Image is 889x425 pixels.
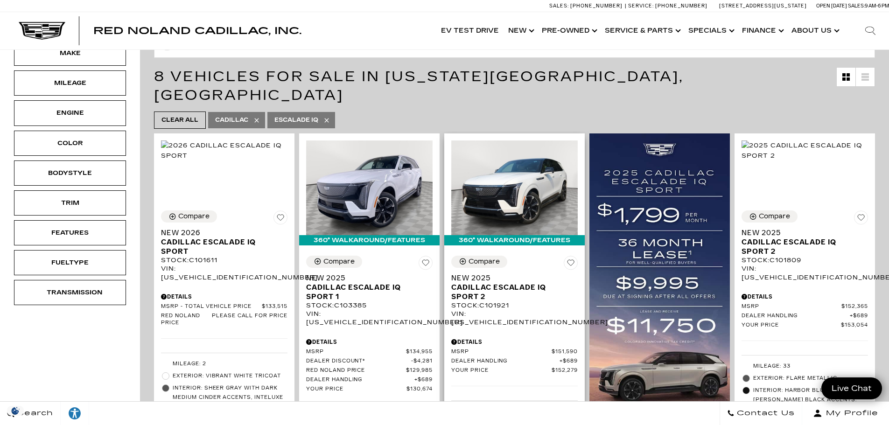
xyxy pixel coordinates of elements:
div: TrimTrim [14,190,126,216]
span: [PHONE_NUMBER] [570,3,623,9]
button: Compare Vehicle [161,210,217,223]
span: Please call for price [212,313,287,327]
span: 9 AM-6 PM [865,3,889,9]
div: MakeMake [14,41,126,66]
a: EV Test Drive [436,12,504,49]
a: Cadillac Dark Logo with Cadillac White Text [19,22,65,40]
span: Search [14,407,53,420]
a: Sales: [PHONE_NUMBER] [549,3,625,8]
div: 360° WalkAround/Features [444,235,585,245]
span: [PHONE_NUMBER] [655,3,707,9]
span: $689 [850,313,868,320]
span: $689 [560,358,578,365]
a: MSRP $134,955 [306,348,433,355]
button: Compare Vehicle [451,256,507,268]
div: Trim [47,198,93,208]
div: TransmissionTransmission [14,280,126,305]
button: Compare Vehicle [306,256,362,268]
span: Open [DATE] [816,3,847,9]
div: Mileage [47,78,93,88]
a: MSRP $151,590 [451,348,578,355]
span: Cadillac ESCALADE IQ Sport [161,237,280,256]
a: Service & Parts [600,12,684,49]
a: Your Price $153,054 [742,322,868,329]
span: Clear All [161,114,198,126]
a: Dealer Handling $689 [306,376,433,383]
div: Stock : C101809 [742,256,868,265]
span: Exterior: Vibrant White Tricoat [173,371,287,381]
span: MSRP [306,348,406,355]
a: Dealer Handling $689 [742,313,868,320]
div: Features [47,228,93,238]
span: Interior: Sheer Gray with Dark Medium Cinder accents, Inteluxe seats with Fjord (chevron) quiltin... [173,383,287,421]
span: $134,955 [406,348,433,355]
span: New 2025 [742,228,861,237]
div: Explore your accessibility options [61,406,89,420]
div: ColorColor [14,131,126,156]
img: 2025 Cadillac ESCALADE IQ Sport 2 [451,140,578,235]
span: New 2025 [451,273,571,283]
div: VIN: [US_VEHICLE_IDENTIFICATION_NUMBER] [161,265,287,281]
a: Your Price $130,674 [306,386,433,393]
a: New 2025Cadillac ESCALADE IQ Sport 1 [306,273,433,301]
span: Your Price [451,367,552,374]
span: Red Noland Price [161,313,212,327]
a: Explore your accessibility options [61,402,89,425]
a: Contact Us [720,402,802,425]
div: VIN: [US_VEHICLE_IDENTIFICATION_NUMBER] [742,265,868,281]
div: Color [47,138,93,148]
section: Click to Open Cookie Consent Modal [5,406,26,416]
div: EngineEngine [14,100,126,125]
span: Red Noland Cadillac, Inc. [93,25,301,36]
img: 2025 Cadillac ESCALADE IQ Sport 1 [306,140,433,235]
div: Transmission [47,287,93,298]
span: My Profile [822,407,878,420]
span: Dealer Handling [306,376,414,383]
button: Save Vehicle [854,210,868,228]
img: 2025 Cadillac ESCALADE IQ Sport 2 [742,140,868,161]
div: Compare [469,258,500,266]
a: New 2025Cadillac ESCALADE IQ Sport 2 [451,273,578,301]
span: $151,590 [552,348,578,355]
div: Search [852,12,889,49]
div: Make [47,48,93,58]
a: Red Noland Price Please call for price [161,313,287,327]
a: Grid View [837,68,855,86]
span: Red Noland Price [306,367,406,374]
div: Pricing Details - New 2025 Cadillac ESCALADE IQ Sport 2 [742,293,868,301]
a: Service: [PHONE_NUMBER] [625,3,710,8]
span: $133,515 [262,303,287,310]
img: Opt-Out Icon [5,406,26,416]
span: Your Price [742,322,841,329]
span: New 2026 [161,228,280,237]
span: Service: [628,3,654,9]
a: Pre-Owned [537,12,600,49]
a: Red Noland Cadillac, Inc. [93,26,301,35]
a: Specials [684,12,737,49]
span: Escalade IQ [274,114,318,126]
span: Exterior: Flare Metallic [753,374,868,383]
div: MileageMileage [14,70,126,96]
div: VIN: [US_VEHICLE_IDENTIFICATION_NUMBER] [306,310,433,327]
div: Fueltype [47,258,93,268]
button: Open user profile menu [802,402,889,425]
a: New [504,12,537,49]
div: Bodystyle [47,168,93,178]
span: $152,279 [552,367,578,374]
div: Compare [323,258,355,266]
div: 360° WalkAround/Features [299,235,440,245]
a: Red Noland Price $129,985 [306,367,433,374]
span: MSRP [742,303,841,310]
div: Pricing Details - New 2025 Cadillac ESCALADE IQ Sport 2 [451,338,578,346]
span: $152,365 [841,303,868,310]
div: VIN: [US_VEHICLE_IDENTIFICATION_NUMBER] [451,310,578,327]
div: FueltypeFueltype [14,250,126,275]
li: Mileage: 2 [161,358,287,370]
span: Sales: [848,3,865,9]
a: Dealer Discount* $4,281 [306,358,433,365]
li: Mileage: 33 [742,360,868,372]
span: Your Price [306,386,406,393]
a: New 2025Cadillac ESCALADE IQ Sport 2 [742,228,868,256]
a: Dealer Handling $689 [451,358,578,365]
span: $4,281 [411,358,433,365]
